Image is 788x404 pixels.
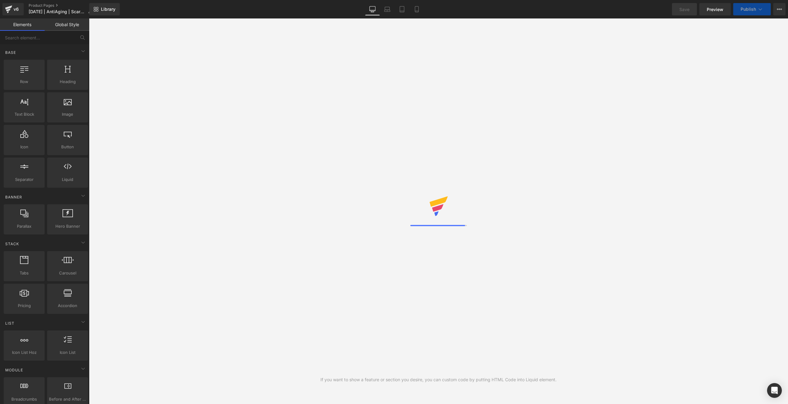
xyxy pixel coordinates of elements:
[29,9,86,14] span: [DATE] | AntiAging | Scarcity
[12,5,20,13] div: v6
[5,241,20,247] span: Stack
[49,270,86,276] span: Carousel
[5,50,17,55] span: Base
[49,144,86,150] span: Button
[5,367,24,373] span: Module
[773,3,786,15] button: More
[741,7,756,12] span: Publish
[2,3,24,15] a: v6
[49,349,86,356] span: Icon List
[733,3,771,15] button: Publish
[6,176,43,183] span: Separator
[767,383,782,398] div: Open Intercom Messenger
[49,111,86,118] span: Image
[320,376,557,383] div: If you want to show a feature or section you desire, you can custom code by putting HTML Code int...
[679,6,689,13] span: Save
[6,270,43,276] span: Tabs
[45,18,89,31] a: Global Style
[6,78,43,85] span: Row
[49,223,86,230] span: Hero Banner
[409,3,424,15] a: Mobile
[29,3,97,8] a: Product Pages
[101,6,115,12] span: Library
[699,3,731,15] a: Preview
[365,3,380,15] a: Desktop
[6,302,43,309] span: Pricing
[6,144,43,150] span: Icon
[49,78,86,85] span: Heading
[5,194,23,200] span: Banner
[49,396,86,402] span: Before and After Images
[6,111,43,118] span: Text Block
[395,3,409,15] a: Tablet
[380,3,395,15] a: Laptop
[6,396,43,402] span: Breadcrumbs
[707,6,723,13] span: Preview
[6,349,43,356] span: Icon List Hoz
[6,223,43,230] span: Parallax
[89,3,120,15] a: New Library
[49,176,86,183] span: Liquid
[5,320,15,326] span: List
[49,302,86,309] span: Accordion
